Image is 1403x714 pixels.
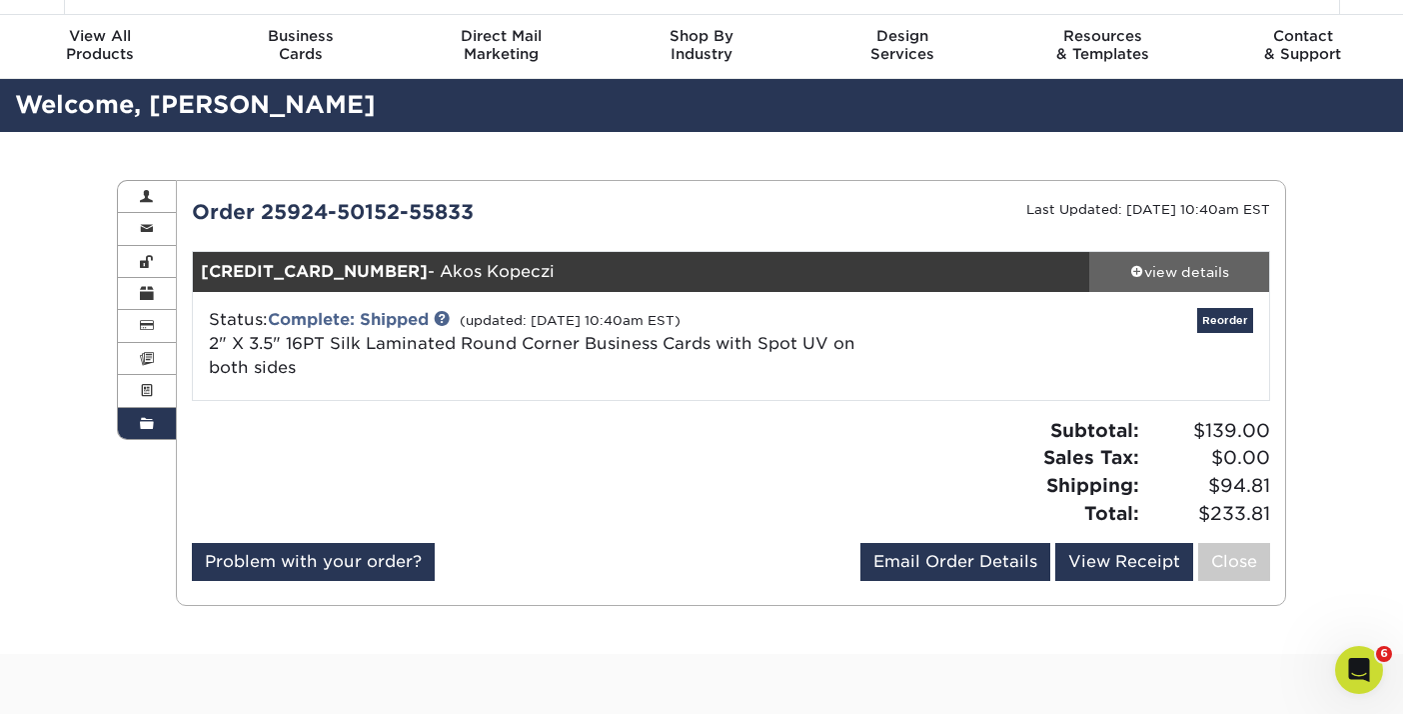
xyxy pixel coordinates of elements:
[1002,15,1203,79] a: Resources& Templates
[1145,500,1270,528] span: $233.81
[401,27,602,63] div: Marketing
[1084,502,1139,524] strong: Total:
[602,27,802,45] span: Shop By
[602,15,802,79] a: Shop ByIndustry
[268,310,429,329] a: Complete: Shipped
[1202,15,1403,79] a: Contact& Support
[401,27,602,45] span: Direct Mail
[1197,308,1253,333] a: Reorder
[201,27,402,63] div: Cards
[177,197,731,227] div: Order 25924-50152-55833
[801,15,1002,79] a: DesignServices
[201,27,402,45] span: Business
[1002,27,1203,63] div: & Templates
[602,27,802,63] div: Industry
[1002,27,1203,45] span: Resources
[1202,27,1403,63] div: & Support
[1046,474,1139,496] strong: Shipping:
[1202,27,1403,45] span: Contact
[201,262,428,281] strong: [CREDIT_CARD_NUMBER]
[460,313,681,328] small: (updated: [DATE] 10:40am EST)
[1335,646,1383,694] iframe: Intercom live chat
[1145,472,1270,500] span: $94.81
[192,543,435,581] a: Problem with your order?
[1026,202,1270,217] small: Last Updated: [DATE] 10:40am EST
[801,27,1002,45] span: Design
[860,543,1050,581] a: Email Order Details
[1055,543,1193,581] a: View Receipt
[193,252,1090,292] div: - Akos Kopeczi
[209,334,855,377] a: 2" X 3.5" 16PT Silk Laminated Round Corner Business Cards with Spot UV on both sides
[1145,444,1270,472] span: $0.00
[401,15,602,79] a: Direct MailMarketing
[1089,262,1269,282] div: view details
[1089,252,1269,292] a: view details
[1050,419,1139,441] strong: Subtotal:
[1145,417,1270,445] span: $139.00
[201,15,402,79] a: BusinessCards
[801,27,1002,63] div: Services
[1198,543,1270,581] a: Close
[1376,646,1392,662] span: 6
[194,308,910,380] div: Status:
[1043,446,1139,468] strong: Sales Tax:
